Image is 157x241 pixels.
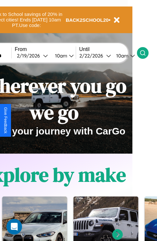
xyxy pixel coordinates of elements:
div: Give Feedback [3,107,8,133]
label: From [15,46,76,52]
div: 2 / 19 / 2026 [17,53,43,59]
div: Open Intercom Messenger [6,219,22,235]
div: 2 / 22 / 2026 [79,53,106,59]
div: 10am [52,53,69,59]
b: BACK2SCHOOL20 [66,17,109,23]
button: 2/19/2026 [15,52,50,59]
div: 10am [113,53,130,59]
button: 10am [111,52,137,59]
label: Until [79,46,137,52]
button: 10am [50,52,76,59]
